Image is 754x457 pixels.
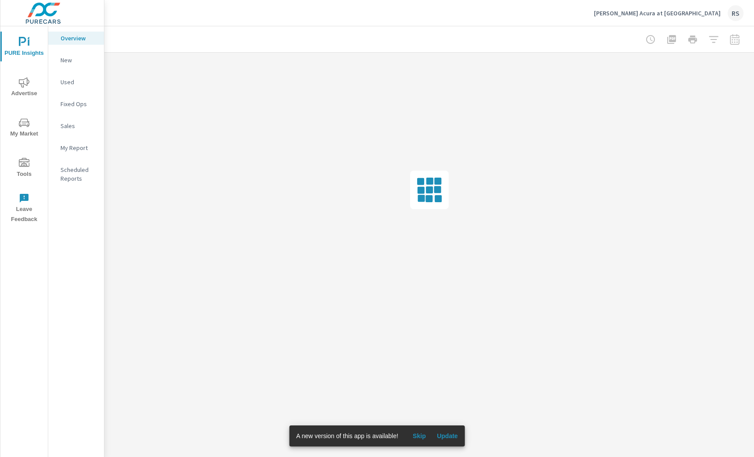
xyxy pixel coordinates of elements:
div: Fixed Ops [48,97,104,111]
span: A new version of this app is available! [296,432,398,439]
div: New [48,54,104,67]
div: Scheduled Reports [48,163,104,185]
span: My Market [3,118,45,139]
p: Overview [61,34,97,43]
div: My Report [48,141,104,154]
span: Skip [409,432,430,440]
span: Tools [3,158,45,179]
span: Advertise [3,77,45,99]
div: nav menu [0,26,48,228]
span: PURE Insights [3,37,45,58]
p: My Report [61,143,97,152]
span: Leave Feedback [3,193,45,225]
button: Update [433,429,461,443]
p: New [61,56,97,64]
p: Fixed Ops [61,100,97,108]
p: Used [61,78,97,86]
div: Overview [48,32,104,45]
div: Used [48,75,104,89]
div: Sales [48,119,104,132]
span: Update [437,432,458,440]
p: Sales [61,121,97,130]
div: RS [728,5,743,21]
p: [PERSON_NAME] Acura at [GEOGRAPHIC_DATA] [594,9,721,17]
button: Skip [405,429,433,443]
p: Scheduled Reports [61,165,97,183]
